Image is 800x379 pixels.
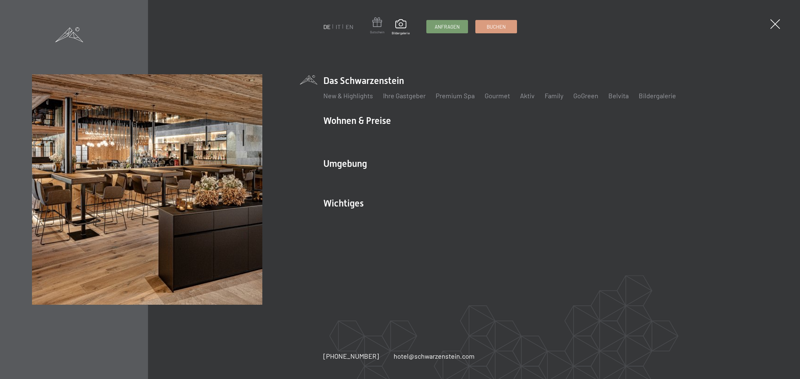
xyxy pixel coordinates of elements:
a: Belvita [608,92,629,100]
a: Ihre Gastgeber [383,92,426,100]
a: IT [336,23,341,30]
a: GoGreen [573,92,598,100]
span: Bildergalerie [392,31,410,35]
a: [PHONE_NUMBER] [323,351,379,361]
a: Gourmet [485,92,510,100]
span: Gutschein [370,30,384,34]
a: Aktiv [520,92,535,100]
a: EN [346,23,353,30]
a: Bildergalerie [639,92,676,100]
img: Wellnesshotel Südtirol SCHWARZENSTEIN - Wellnessurlaub in den Alpen [32,74,262,304]
a: Gutschein [370,17,384,34]
a: Bildergalerie [392,19,410,35]
a: Anfragen [427,20,468,33]
span: Anfragen [435,23,460,30]
a: Premium Spa [436,92,475,100]
a: Buchen [476,20,517,33]
a: Family [545,92,563,100]
a: hotel@schwarzenstein.com [394,351,475,361]
a: New & Highlights [323,92,373,100]
span: [PHONE_NUMBER] [323,352,379,360]
span: Buchen [487,23,506,30]
a: DE [323,23,331,30]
